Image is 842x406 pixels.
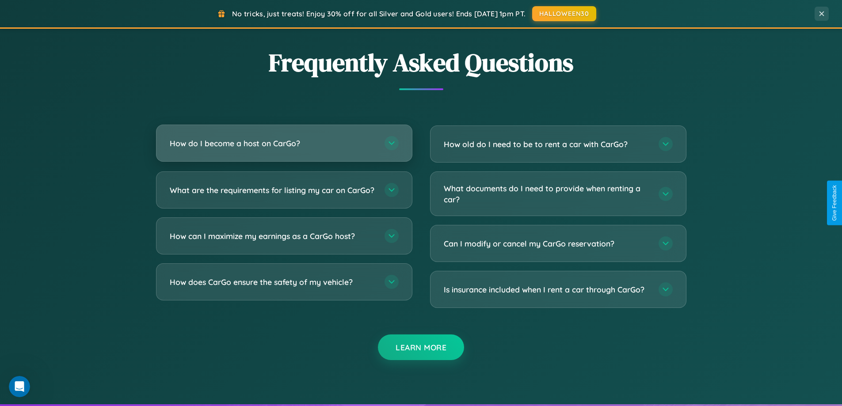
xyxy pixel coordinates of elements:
h3: What documents do I need to provide when renting a car? [444,183,650,205]
h3: How old do I need to be to rent a car with CarGo? [444,139,650,150]
span: No tricks, just treats! Enjoy 30% off for all Silver and Gold users! Ends [DATE] 1pm PT. [232,9,526,18]
h2: Frequently Asked Questions [156,46,686,80]
iframe: Intercom live chat [9,376,30,397]
h3: How do I become a host on CarGo? [170,138,376,149]
h3: How can I maximize my earnings as a CarGo host? [170,231,376,242]
h3: Can I modify or cancel my CarGo reservation? [444,238,650,249]
h3: Is insurance included when I rent a car through CarGo? [444,284,650,295]
button: HALLOWEEN30 [532,6,596,21]
h3: How does CarGo ensure the safety of my vehicle? [170,277,376,288]
div: Give Feedback [831,185,838,221]
button: Learn More [378,334,464,360]
h3: What are the requirements for listing my car on CarGo? [170,185,376,196]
